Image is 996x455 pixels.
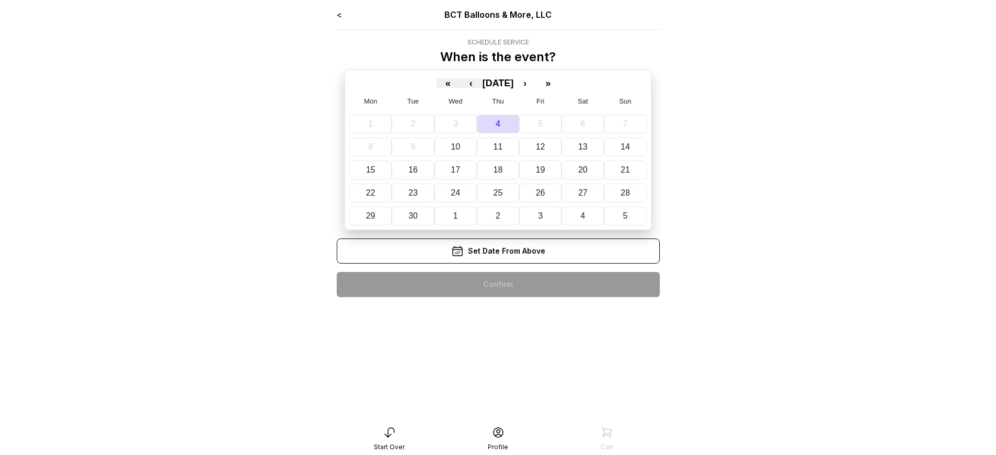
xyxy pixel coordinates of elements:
abbr: Monday [364,97,377,105]
button: October 4, 2025 [562,207,604,225]
abbr: October 1, 2025 [453,211,458,220]
button: September 14, 2025 [604,138,646,156]
abbr: September 29, 2025 [366,211,375,220]
abbr: September 30, 2025 [408,211,418,220]
abbr: September 26, 2025 [536,188,545,197]
button: September 18, 2025 [477,161,519,179]
button: « [437,78,460,88]
abbr: September 5, 2025 [538,119,543,128]
abbr: Wednesday [449,97,463,105]
abbr: October 2, 2025 [496,211,500,220]
abbr: September 1, 2025 [368,119,373,128]
abbr: October 3, 2025 [538,211,543,220]
abbr: September 18, 2025 [494,165,503,174]
button: September 17, 2025 [434,161,477,179]
button: September 2, 2025 [392,115,434,133]
button: ‹ [460,78,483,88]
abbr: September 28, 2025 [621,188,630,197]
button: September 25, 2025 [477,184,519,202]
button: › [513,78,536,88]
abbr: September 13, 2025 [578,142,588,151]
abbr: September 12, 2025 [536,142,545,151]
button: October 2, 2025 [477,207,519,225]
button: September 5, 2025 [519,115,562,133]
button: September 28, 2025 [604,184,646,202]
abbr: September 15, 2025 [366,165,375,174]
button: September 29, 2025 [349,207,392,225]
div: Schedule Service [440,38,556,47]
div: Profile [488,443,508,451]
button: September 24, 2025 [434,184,477,202]
button: [DATE] [483,78,514,88]
abbr: September 10, 2025 [451,142,460,151]
button: September 12, 2025 [519,138,562,156]
abbr: Tuesday [407,97,419,105]
button: September 8, 2025 [349,138,392,156]
abbr: September 27, 2025 [578,188,588,197]
button: September 9, 2025 [392,138,434,156]
div: Set Date From Above [337,238,660,264]
abbr: September 16, 2025 [408,165,418,174]
button: September 30, 2025 [392,207,434,225]
abbr: Thursday [492,97,503,105]
button: October 5, 2025 [604,207,646,225]
abbr: October 4, 2025 [580,211,585,220]
button: September 22, 2025 [349,184,392,202]
button: September 7, 2025 [604,115,646,133]
button: September 16, 2025 [392,161,434,179]
button: September 4, 2025 [477,115,519,133]
abbr: September 21, 2025 [621,165,630,174]
abbr: September 19, 2025 [536,165,545,174]
abbr: September 9, 2025 [411,142,416,151]
button: September 26, 2025 [519,184,562,202]
abbr: September 11, 2025 [494,142,503,151]
div: Cart [601,443,613,451]
abbr: September 14, 2025 [621,142,630,151]
button: September 11, 2025 [477,138,519,156]
abbr: Saturday [578,97,588,105]
button: October 1, 2025 [434,207,477,225]
abbr: September 25, 2025 [494,188,503,197]
button: September 15, 2025 [349,161,392,179]
abbr: September 3, 2025 [453,119,458,128]
abbr: October 5, 2025 [623,211,628,220]
abbr: September 23, 2025 [408,188,418,197]
button: September 20, 2025 [562,161,604,179]
abbr: Sunday [619,97,631,105]
button: September 13, 2025 [562,138,604,156]
div: BCT Balloons & More, LLC [401,8,595,21]
abbr: September 6, 2025 [580,119,585,128]
button: September 21, 2025 [604,161,646,179]
abbr: September 8, 2025 [368,142,373,151]
abbr: September 7, 2025 [623,119,628,128]
abbr: September 20, 2025 [578,165,588,174]
abbr: September 24, 2025 [451,188,460,197]
abbr: September 17, 2025 [451,165,460,174]
abbr: September 22, 2025 [366,188,375,197]
a: < [337,9,342,20]
button: October 3, 2025 [519,207,562,225]
abbr: Friday [536,97,544,105]
button: September 23, 2025 [392,184,434,202]
button: » [536,78,559,88]
abbr: September 2, 2025 [411,119,416,128]
button: September 1, 2025 [349,115,392,133]
abbr: September 4, 2025 [496,119,500,128]
p: When is the event? [440,49,556,65]
button: September 19, 2025 [519,161,562,179]
button: September 10, 2025 [434,138,477,156]
button: September 3, 2025 [434,115,477,133]
div: Start Over [374,443,405,451]
button: September 27, 2025 [562,184,604,202]
button: September 6, 2025 [562,115,604,133]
